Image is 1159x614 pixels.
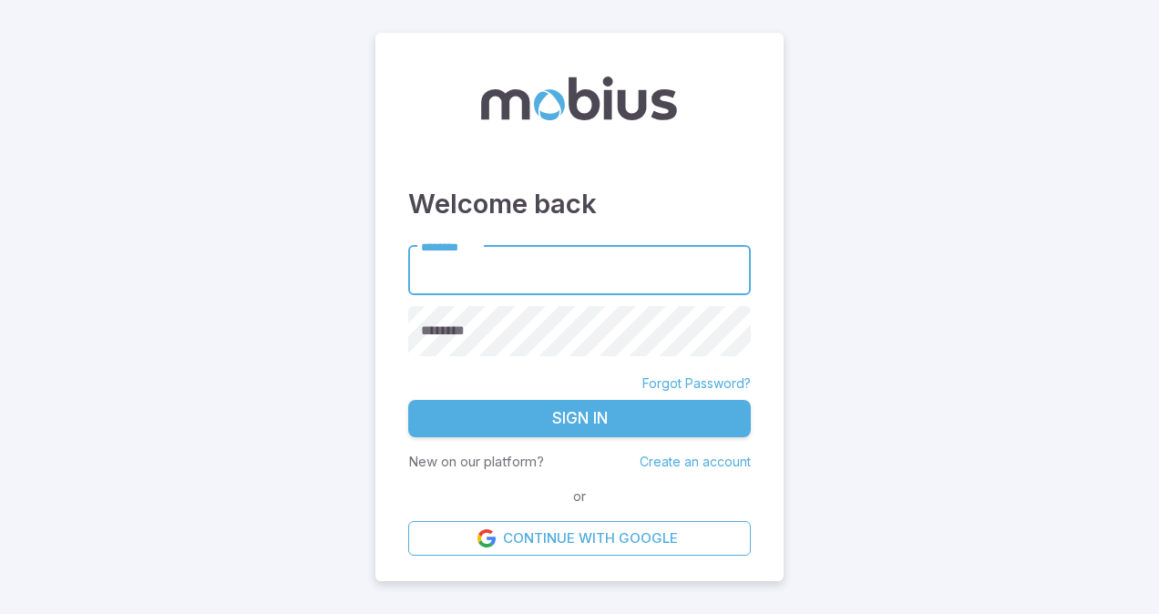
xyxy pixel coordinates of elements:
h3: Welcome back [408,184,751,224]
p: New on our platform? [408,452,544,472]
button: Sign In [408,400,751,438]
a: Continue with Google [408,521,751,556]
a: Create an account [640,454,751,469]
span: or [569,486,590,507]
a: Forgot Password? [642,374,751,393]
